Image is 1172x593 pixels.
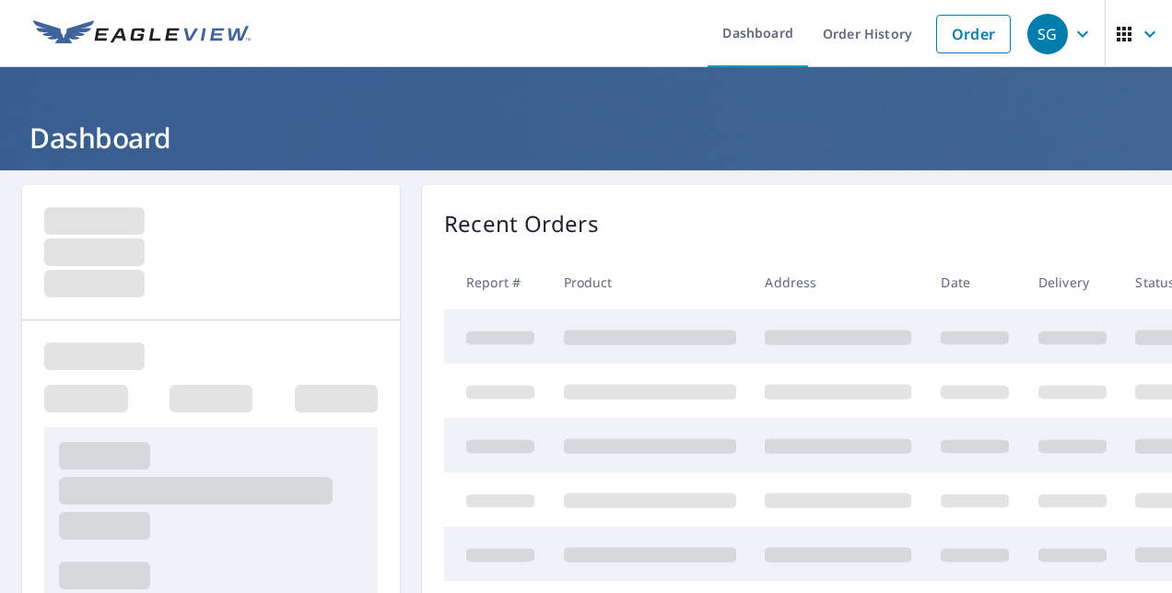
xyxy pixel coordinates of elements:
[444,255,549,309] th: Report #
[1027,14,1068,54] div: SG
[549,255,751,309] th: Product
[444,207,599,240] p: Recent Orders
[750,255,926,309] th: Address
[33,20,251,48] img: EV Logo
[22,119,1150,157] h1: Dashboard
[1024,255,1121,309] th: Delivery
[926,255,1024,309] th: Date
[936,15,1011,53] a: Order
